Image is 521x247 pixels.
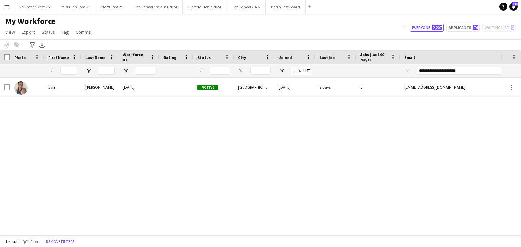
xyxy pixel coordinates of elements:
button: Barra Test Board [266,0,306,14]
button: Open Filter Menu [404,68,410,74]
a: Tag [59,28,72,37]
div: 7 days [315,78,356,96]
input: Last Name Filter Input [98,67,115,75]
span: My Workforce [5,16,55,26]
input: City Filter Input [250,67,271,75]
button: Volunteer Dept 25 [14,0,55,14]
div: Evie [44,78,81,96]
input: Workforce ID Filter Input [135,67,155,75]
button: Applicants74 [446,24,480,32]
span: Comms [76,29,91,35]
span: View [5,29,15,35]
a: 113 [509,3,518,11]
span: Status [42,29,55,35]
span: 1 filter set [27,239,45,244]
span: City [238,55,246,60]
button: Open Filter Menu [123,68,129,74]
button: Open Filter Menu [279,68,285,74]
input: Status Filter Input [210,67,230,75]
div: 5 [356,78,400,96]
span: Photo [14,55,26,60]
span: Active [197,85,218,90]
span: 74 [473,25,478,30]
span: Tag [62,29,69,35]
app-action-btn: Advanced filters [28,41,36,49]
button: Open Filter Menu [48,68,54,74]
button: Remove filters [45,238,76,245]
button: Open Filter Menu [238,68,244,74]
button: Open Filter Menu [85,68,92,74]
span: 2,207 [432,25,442,30]
app-action-btn: Export XLSX [38,41,46,49]
span: Workforce ID [123,52,147,62]
span: Joined [279,55,292,60]
span: Rating [163,55,176,60]
span: Last job [320,55,335,60]
a: Export [19,28,38,37]
input: First Name Filter Input [60,67,77,75]
span: Status [197,55,211,60]
button: Everyone2,207 [410,24,444,32]
span: Export [22,29,35,35]
input: Joined Filter Input [291,67,311,75]
button: Site School 2025 [227,0,266,14]
div: [PERSON_NAME] [81,78,119,96]
div: [DATE] [119,78,159,96]
span: 113 [512,2,518,6]
span: First Name [48,55,69,60]
a: Comms [73,28,94,37]
span: Last Name [85,55,105,60]
div: [GEOGRAPHIC_DATA] [234,78,275,96]
button: Nord Jobs 25 [96,0,129,14]
a: View [3,28,18,37]
div: [DATE] [275,78,315,96]
img: Evie Grogan [14,81,28,95]
a: Status [39,28,58,37]
button: Open Filter Menu [197,68,204,74]
button: Paid Clan Jobs 25 [55,0,96,14]
button: Site School Training 2024 [129,0,183,14]
button: Electric Picnic 2024 [183,0,227,14]
span: Email [404,55,415,60]
span: Jobs (last 90 days) [360,52,388,62]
